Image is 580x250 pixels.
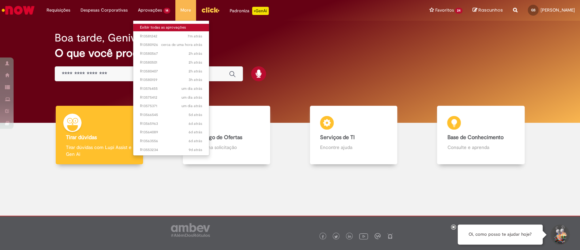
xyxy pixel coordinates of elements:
[549,224,570,245] button: Iniciar Conversa de Suporte
[140,138,202,144] span: R13563556
[455,8,462,14] span: 24
[1,3,36,17] img: ServiceNow
[140,77,202,83] span: R13580159
[541,7,575,13] span: [PERSON_NAME]
[181,86,202,91] span: um dia atrás
[55,47,525,59] h2: O que você procura hoje?
[133,146,209,154] a: Aberto R13553234 :
[133,20,209,156] ul: Aprovações
[140,60,202,65] span: R13580501
[189,60,202,65] span: 2h atrás
[189,130,202,135] span: 6d atrás
[189,147,202,152] time: 21/09/2025 19:25:40
[133,41,209,49] a: Aberto R13580926 :
[133,50,209,57] a: Aberto R13580567 :
[163,106,290,165] a: Catálogo de Ofertas Abra uma solicitação
[133,120,209,128] a: Aberto R13565963 :
[140,112,202,118] span: R13566545
[133,24,209,31] a: Exibir todas as aprovações
[171,223,210,237] img: logo_footer_ambev_rotulo_gray.png
[138,7,162,14] span: Aprovações
[55,32,144,44] h2: Boa tarde, Genival
[290,106,417,165] a: Serviços de TI Encontre ajuda
[531,8,535,12] span: GS
[133,85,209,93] a: Aberto R13576455 :
[133,68,209,75] a: Aberto R13580407 :
[435,7,454,14] span: Favoritos
[321,235,324,238] img: logo_footer_facebook.png
[181,95,202,100] span: um dia atrás
[189,77,202,82] span: 3h atrás
[133,129,209,136] a: Aberto R13564089 :
[193,144,260,151] p: Abra uma solicitação
[163,8,170,14] span: 14
[189,112,202,117] time: 25/09/2025 13:07:36
[334,235,338,238] img: logo_footer_twitter.png
[36,106,163,165] a: Tirar dúvidas Tirar dúvidas com Lupi Assist e Gen Ai
[189,147,202,152] span: 9d atrás
[140,121,202,127] span: R13565963
[447,134,503,141] b: Base de Conhecimento
[133,111,209,119] a: Aberto R13566545 :
[447,144,514,151] p: Consulte e aprenda
[252,7,269,15] p: +GenAi
[188,34,202,39] time: 30/09/2025 12:26:52
[473,7,503,14] a: Rascunhos
[320,134,355,141] b: Serviços de TI
[140,34,202,39] span: R13581242
[140,130,202,135] span: R13564089
[201,5,219,15] img: click_logo_yellow_360x200.png
[230,7,269,15] div: Padroniza
[320,144,387,151] p: Encontre ajuda
[189,60,202,65] time: 30/09/2025 10:34:00
[133,94,209,101] a: Aberto R13575412 :
[161,42,202,47] span: cerca de uma hora atrás
[140,69,202,74] span: R13580407
[140,147,202,153] span: R13553234
[181,103,202,109] time: 29/09/2025 09:35:39
[140,51,202,56] span: R13580567
[193,134,242,141] b: Catálogo de Ofertas
[189,51,202,56] span: 2h atrás
[140,103,202,109] span: R13575371
[140,42,202,48] span: R13580926
[387,233,393,239] img: logo_footer_naosei.png
[189,77,202,82] time: 30/09/2025 09:39:47
[189,69,202,74] time: 30/09/2025 10:18:02
[181,103,202,109] span: um dia atrás
[133,59,209,66] a: Aberto R13580501 :
[189,112,202,117] span: 5d atrás
[66,134,97,141] b: Tirar dúvidas
[133,76,209,84] a: Aberto R13580159 :
[359,232,368,240] img: logo_footer_youtube.png
[133,102,209,110] a: Aberto R13575371 :
[181,86,202,91] time: 29/09/2025 12:07:35
[188,34,202,39] span: 7m atrás
[374,233,381,239] img: logo_footer_workplace.png
[189,121,202,126] time: 25/09/2025 11:01:37
[189,138,202,144] time: 24/09/2025 15:13:14
[180,7,191,14] span: More
[140,95,202,100] span: R13575412
[133,137,209,145] a: Aberto R13563556 :
[189,130,202,135] time: 24/09/2025 16:34:42
[348,235,351,239] img: logo_footer_linkedin.png
[478,7,503,13] span: Rascunhos
[81,7,128,14] span: Despesas Corporativas
[181,95,202,100] time: 29/09/2025 09:41:35
[133,33,209,40] a: Aberto R13581242 :
[161,42,202,47] time: 30/09/2025 11:33:10
[140,86,202,91] span: R13576455
[189,138,202,144] span: 6d atrás
[47,7,70,14] span: Requisições
[189,69,202,74] span: 2h atrás
[66,144,133,157] p: Tirar dúvidas com Lupi Assist e Gen Ai
[417,106,544,165] a: Base de Conhecimento Consulte e aprenda
[458,224,543,245] div: Oi, como posso te ajudar hoje?
[189,121,202,126] span: 6d atrás
[189,51,202,56] time: 30/09/2025 10:41:58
